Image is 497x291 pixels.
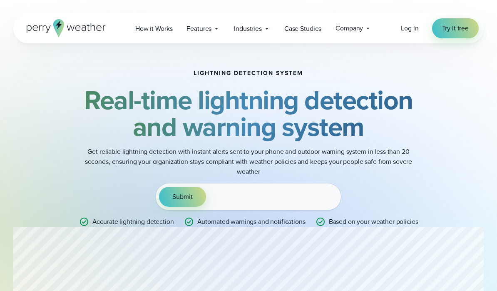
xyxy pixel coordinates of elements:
[401,23,418,33] a: Log in
[194,70,303,77] h1: Lightning detection system
[329,217,418,227] p: Based on your weather policies
[128,20,179,37] a: How it Works
[82,147,415,177] p: Get reliable lightning detection with instant alerts sent to your phone and outdoor warning syste...
[432,18,479,38] a: Try it free
[277,20,328,37] a: Case Studies
[84,80,413,146] strong: Real-time lightning detection and warning system
[442,23,469,33] span: Try it free
[335,23,363,33] span: Company
[172,192,192,202] span: Submit
[186,24,211,34] span: Features
[159,187,206,207] button: Submit
[92,217,174,227] p: Accurate lightning detection
[284,24,321,34] span: Case Studies
[135,24,172,34] span: How it Works
[234,24,262,34] span: Industries
[197,217,306,227] p: Automated warnings and notifications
